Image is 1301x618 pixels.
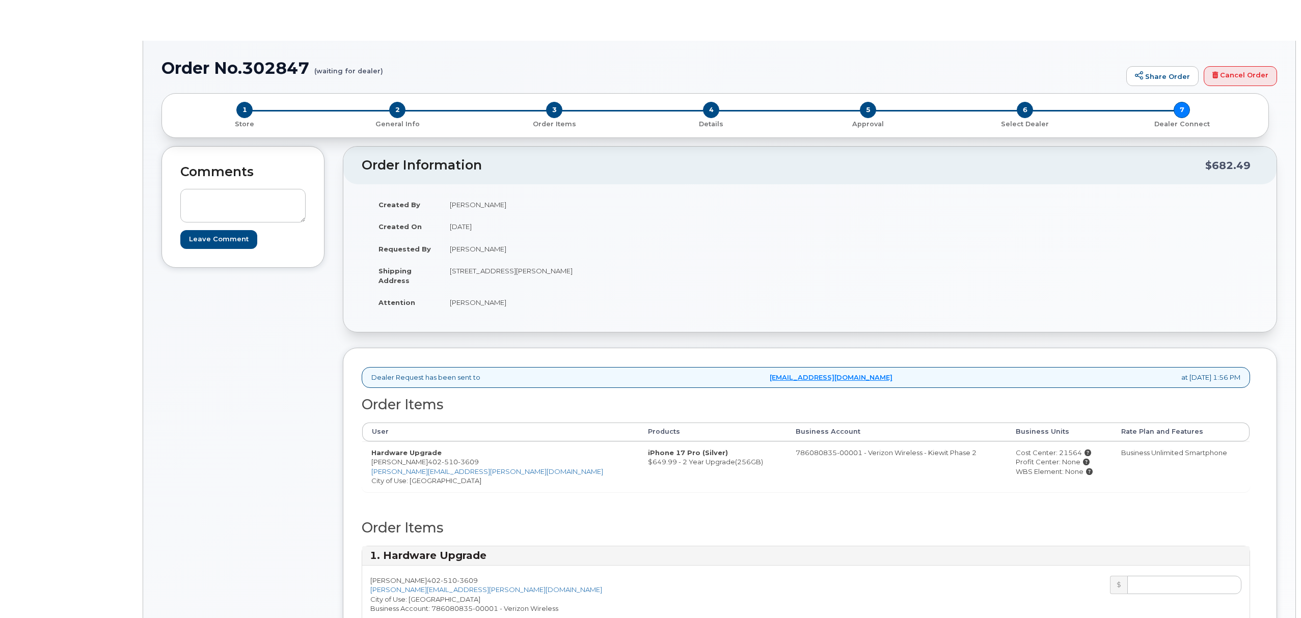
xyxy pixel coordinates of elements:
[161,59,1121,77] h1: Order No.302847
[378,222,422,231] strong: Created On
[441,260,802,291] td: [STREET_ADDRESS][PERSON_NAME]
[180,230,257,249] input: Leave Comment
[362,441,639,492] td: [PERSON_NAME] City of Use: [GEOGRAPHIC_DATA]
[1017,102,1033,118] span: 6
[457,576,478,584] span: 3609
[362,520,1250,536] h2: Order Items
[170,118,319,129] a: 1 Store
[639,423,787,441] th: Products
[1110,576,1127,594] div: $
[633,118,790,129] a: 4 Details
[1007,423,1112,441] th: Business Units
[787,441,1007,492] td: 786080835-00001 - Verizon Wireless - Kiewit Phase 2
[790,118,946,129] a: 5 Approval
[371,448,442,457] strong: Hardware Upgrade
[648,448,728,457] strong: iPhone 17 Pro (Silver)
[480,120,629,129] p: Order Items
[770,373,892,382] a: [EMAIL_ADDRESS][DOMAIN_NAME]
[362,397,1250,412] h2: Order Items
[236,102,253,118] span: 1
[370,549,486,561] strong: 1. Hardware Upgrade
[441,215,802,238] td: [DATE]
[378,201,420,209] strong: Created By
[639,441,787,492] td: $649.99 - 2 Year Upgrade(256GB)
[1205,156,1251,175] div: $682.49
[441,291,802,314] td: [PERSON_NAME]
[860,102,876,118] span: 5
[637,120,785,129] p: Details
[1112,423,1250,441] th: Rate Plan and Features
[371,467,603,475] a: [PERSON_NAME][EMAIL_ADDRESS][PERSON_NAME][DOMAIN_NAME]
[427,576,478,584] span: 402
[370,585,602,594] a: [PERSON_NAME][EMAIL_ADDRESS][PERSON_NAME][DOMAIN_NAME]
[441,576,457,584] span: 510
[428,458,479,466] span: 402
[362,367,1250,388] div: Dealer Request has been sent to at [DATE] 1:56 PM
[362,158,1205,173] h2: Order Information
[1016,457,1103,467] div: Profit Center: None
[314,59,383,75] small: (waiting for dealer)
[378,267,412,285] strong: Shipping Address
[389,102,405,118] span: 2
[378,298,415,306] strong: Attention
[442,458,458,466] span: 510
[1204,66,1277,87] a: Cancel Order
[180,165,306,179] h2: Comments
[174,120,315,129] p: Store
[362,423,639,441] th: User
[319,118,476,129] a: 2 General Info
[951,120,1099,129] p: Select Dealer
[323,120,472,129] p: General Info
[787,423,1007,441] th: Business Account
[378,245,431,253] strong: Requested By
[1112,441,1250,492] td: Business Unlimited Smartphone
[441,193,802,216] td: [PERSON_NAME]
[1016,448,1103,458] div: Cost Center: 21564
[476,118,633,129] a: 3 Order Items
[794,120,942,129] p: Approval
[441,238,802,260] td: [PERSON_NAME]
[703,102,719,118] span: 4
[946,118,1103,129] a: 6 Select Dealer
[1126,66,1199,87] a: Share Order
[458,458,479,466] span: 3609
[546,102,562,118] span: 3
[1016,467,1103,476] div: WBS Element: None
